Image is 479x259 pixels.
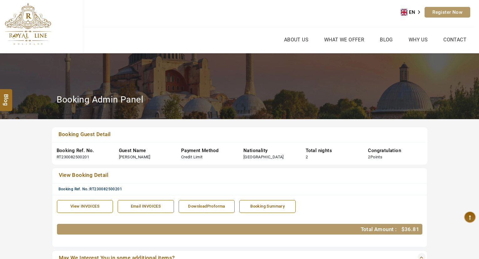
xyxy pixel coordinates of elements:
div: Booking Ref. No.: [59,187,425,192]
div: [GEOGRAPHIC_DATA] [243,154,284,160]
a: About Us [283,35,310,44]
span: $ [401,226,405,232]
a: View INVOICES [57,200,113,213]
img: The Royal Line Holidays [5,3,51,45]
span: RT230082500201 [89,187,122,191]
div: Booking Ref. No. [57,147,110,154]
span: 2 [368,155,370,159]
div: Language [401,8,425,17]
aside: Language selected: English [401,8,425,17]
div: Credit Limit [181,154,203,160]
a: Blog [378,35,395,44]
div: Payment Method [181,147,234,154]
div: View INVOICES [60,203,110,209]
span: Total Amount : [361,226,397,232]
a: EN [401,8,425,17]
div: Guest Name [119,147,172,154]
div: Booking Summary [243,203,292,209]
a: Email INVOICES [118,200,174,213]
a: DownloadProforma [179,200,235,213]
a: Register Now [425,7,470,18]
div: Congratulation [368,147,421,154]
a: Booking Summary [239,200,296,213]
span: Blog [2,94,10,99]
div: RT230082500201 [57,154,89,160]
div: Total nights [306,147,359,154]
div: 2 [306,154,308,160]
div: Nationality [243,147,296,154]
a: What we Offer [323,35,366,44]
span: Points [370,155,382,159]
div: [PERSON_NAME] [119,154,150,160]
h2: Booking Admin Panel [57,94,144,105]
a: Contact [442,35,468,44]
span: 36.81 [405,226,419,232]
a: Why Us [407,35,429,44]
a: Booking Guest Detail [57,130,386,139]
span: View Booking Detail [59,172,109,178]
